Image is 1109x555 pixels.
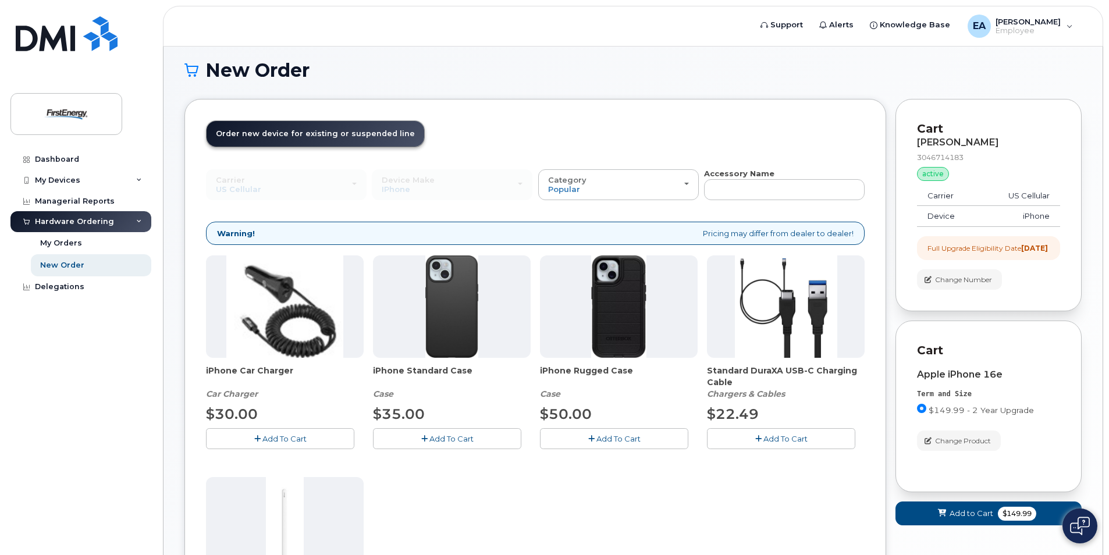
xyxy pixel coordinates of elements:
[763,434,808,443] span: Add To Cart
[540,389,560,399] em: Case
[935,436,991,446] span: Change Product
[548,184,580,194] span: Popular
[540,365,698,400] div: iPhone Rugged Case
[206,365,364,388] span: iPhone Car Charger
[929,405,1034,415] span: $149.99 - 2 Year Upgrade
[895,501,1082,525] button: Add to Cart $149.99
[979,186,1060,207] td: US Cellular
[735,255,837,358] img: ChargeCable.jpg
[998,507,1036,521] span: $149.99
[917,206,979,227] td: Device
[927,243,1048,253] div: Full Upgrade Eligibility Date
[704,169,774,178] strong: Accessory Name
[373,405,425,422] span: $35.00
[917,167,949,181] div: active
[425,255,478,358] img: Symmetry.jpg
[707,389,785,399] em: Chargers & Cables
[1070,517,1090,535] img: Open chat
[206,405,258,422] span: $30.00
[917,186,979,207] td: Carrier
[216,129,415,138] span: Order new device for existing or suspended line
[917,342,1060,359] p: Cart
[226,255,343,358] img: iphonesecg.jpg
[373,389,393,399] em: Case
[917,152,1060,162] div: 3046714183
[950,508,993,519] span: Add to Cart
[538,169,699,200] button: Category Popular
[979,206,1060,227] td: iPhone
[217,228,255,239] strong: Warning!
[206,222,865,246] div: Pricing may differ from dealer to dealer!
[429,434,474,443] span: Add To Cart
[540,405,592,422] span: $50.00
[917,137,1060,148] div: [PERSON_NAME]
[596,434,641,443] span: Add To Cart
[206,365,364,400] div: iPhone Car Charger
[707,365,865,388] span: Standard DuraXA USB-C Charging Cable
[206,389,258,399] em: Car Charger
[184,60,1082,80] h1: New Order
[917,269,1002,290] button: Change Number
[917,431,1001,451] button: Change Product
[540,428,688,449] button: Add To Cart
[917,120,1060,137] p: Cart
[707,405,759,422] span: $22.49
[1021,244,1048,252] strong: [DATE]
[373,428,521,449] button: Add To Cart
[707,428,855,449] button: Add To Cart
[707,365,865,400] div: Standard DuraXA USB-C Charging Cable
[548,175,587,184] span: Category
[917,404,926,413] input: $149.99 - 2 Year Upgrade
[591,255,646,358] img: Defender.jpg
[373,365,531,400] div: iPhone Standard Case
[917,369,1060,380] div: Apple iPhone 16e
[540,365,698,388] span: iPhone Rugged Case
[373,365,531,388] span: iPhone Standard Case
[262,434,307,443] span: Add To Cart
[206,428,354,449] button: Add To Cart
[917,389,1060,399] div: Term and Size
[935,275,992,285] span: Change Number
